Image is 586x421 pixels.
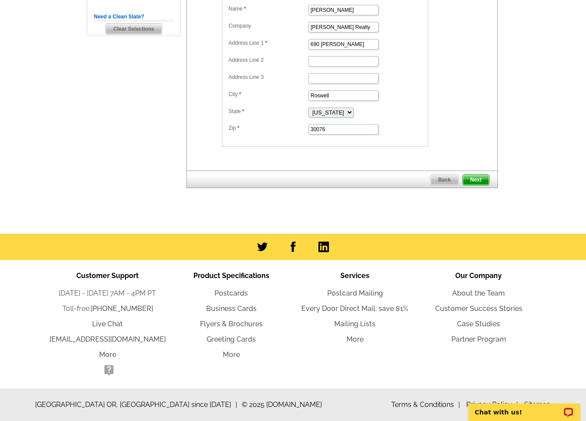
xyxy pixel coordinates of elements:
span: © 2025 [DOMAIN_NAME] [242,400,322,410]
span: Clear Selections [106,24,161,34]
label: Address Line 2 [229,56,307,64]
h5: Need a Clean Slate? [94,13,174,21]
a: Terms & Conditions [391,400,460,409]
a: Greeting Cards [207,335,256,343]
label: Zip [229,124,307,132]
a: Partner Program [451,335,506,343]
span: Product Specifications [193,271,269,280]
label: Name [229,5,307,13]
a: Postcards [214,289,248,297]
a: Live Chat [92,320,123,328]
a: [EMAIL_ADDRESS][DOMAIN_NAME] [50,335,166,343]
a: More [347,335,364,343]
label: Address Line 3 [229,73,307,81]
li: Toll-free: [46,303,169,314]
a: Postcard Mailing [327,289,383,297]
a: Case Studies [457,320,500,328]
a: Back [430,174,459,186]
span: Next [463,175,489,185]
a: More [223,350,240,359]
span: Our Company [455,271,502,280]
span: Services [340,271,369,280]
a: [PHONE_NUMBER] [91,304,153,313]
span: Customer Support [76,271,139,280]
a: Business Cards [206,304,257,313]
a: Customer Success Stories [435,304,522,313]
a: Every Door Direct Mail: save 81% [301,304,408,313]
label: Address Line 1 [229,39,307,47]
a: About the Team [452,289,505,297]
li: [DATE] - [DATE] 7AM - 4PM PT [46,288,169,299]
a: Flyers & Brochures [200,320,263,328]
a: More [99,350,116,359]
label: Company [229,22,307,30]
label: City [229,90,307,98]
span: Back [431,175,458,185]
span: [GEOGRAPHIC_DATA] OR, [GEOGRAPHIC_DATA] since [DATE] [35,400,237,410]
iframe: LiveChat chat widget [463,393,586,421]
label: State [229,107,307,115]
a: Mailing Lists [334,320,375,328]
